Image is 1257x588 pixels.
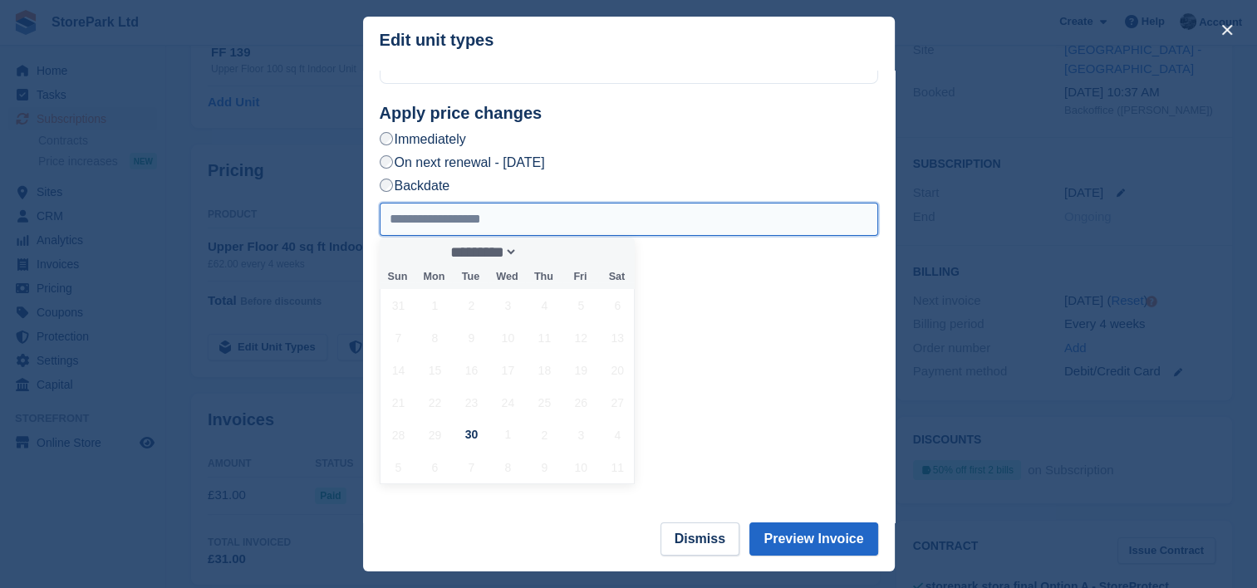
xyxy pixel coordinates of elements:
input: Backdate [380,179,393,192]
span: September 5, 2025 [565,289,597,321]
span: September 2, 2025 [455,289,488,321]
input: On next renewal - [DATE] [380,155,393,169]
span: Thu [525,272,562,282]
span: September 24, 2025 [492,386,524,419]
span: August 31, 2025 [382,289,415,321]
span: September 28, 2025 [382,419,415,451]
span: September 27, 2025 [601,386,634,419]
span: September 4, 2025 [528,289,561,321]
span: September 30, 2025 [455,419,488,451]
input: Immediately [380,132,393,145]
span: September 19, 2025 [565,354,597,386]
span: October 1, 2025 [492,419,524,451]
span: September 15, 2025 [419,354,451,386]
span: October 9, 2025 [528,451,561,483]
span: September 29, 2025 [419,419,451,451]
button: close [1214,17,1240,43]
span: September 8, 2025 [419,321,451,354]
span: September 17, 2025 [492,354,524,386]
span: October 2, 2025 [528,419,561,451]
span: Mon [415,272,452,282]
label: Immediately [380,130,466,148]
label: On next renewal - [DATE] [380,154,545,171]
span: September 14, 2025 [382,354,415,386]
button: Dismiss [660,522,739,556]
span: September 18, 2025 [528,354,561,386]
span: September 21, 2025 [382,386,415,419]
span: October 10, 2025 [565,451,597,483]
span: Fri [562,272,598,282]
label: Backdate [380,177,450,194]
button: Preview Invoice [749,522,877,556]
span: September 10, 2025 [492,321,524,354]
span: Tue [452,272,489,282]
span: September 23, 2025 [455,386,488,419]
span: Wed [489,272,525,282]
p: Edit unit types [380,31,494,50]
span: October 5, 2025 [382,451,415,483]
span: September 22, 2025 [419,386,451,419]
span: September 9, 2025 [455,321,488,354]
span: Sat [598,272,635,282]
span: September 20, 2025 [601,354,634,386]
span: September 6, 2025 [601,289,634,321]
span: September 3, 2025 [492,289,524,321]
span: October 4, 2025 [601,419,634,451]
span: October 11, 2025 [601,451,634,483]
span: October 8, 2025 [492,451,524,483]
span: September 11, 2025 [528,321,561,354]
span: September 16, 2025 [455,354,488,386]
span: September 13, 2025 [601,321,634,354]
span: October 7, 2025 [455,451,488,483]
select: Month [444,243,518,261]
span: October 6, 2025 [419,451,451,483]
span: September 25, 2025 [528,386,561,419]
span: Sun [380,272,416,282]
span: September 7, 2025 [382,321,415,354]
span: September 1, 2025 [419,289,451,321]
span: September 12, 2025 [565,321,597,354]
span: October 3, 2025 [565,419,597,451]
strong: Apply price changes [380,104,543,122]
span: September 26, 2025 [565,386,597,419]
